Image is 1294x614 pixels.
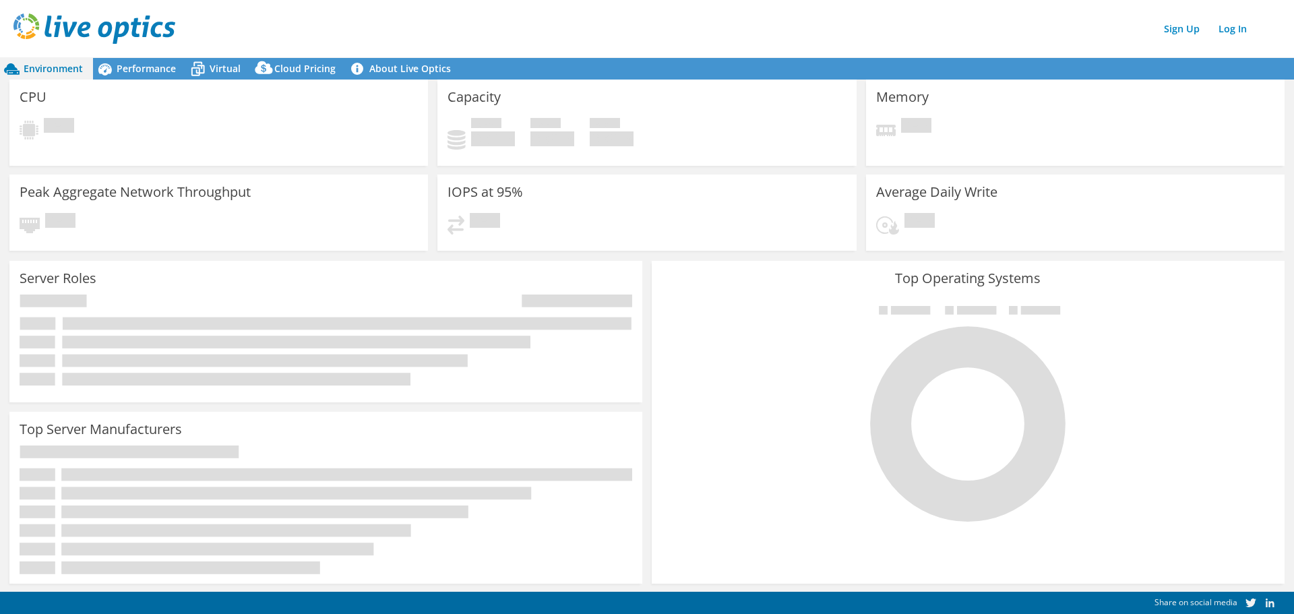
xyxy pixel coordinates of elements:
span: Pending [470,213,500,231]
h3: Peak Aggregate Network Throughput [20,185,251,199]
span: Used [471,118,501,131]
span: Pending [901,118,931,136]
h3: Memory [876,90,929,104]
span: Environment [24,62,83,75]
span: Pending [44,118,74,136]
h4: 0 GiB [590,131,634,146]
span: Share on social media [1154,596,1237,608]
span: Cloud Pricing [274,62,336,75]
span: Total [590,118,620,131]
h3: CPU [20,90,47,104]
h3: Server Roles [20,271,96,286]
span: Performance [117,62,176,75]
h3: Capacity [448,90,501,104]
h4: 0 GiB [530,131,574,146]
span: Free [530,118,561,131]
h3: Top Server Manufacturers [20,422,182,437]
a: Sign Up [1157,19,1206,38]
h3: Average Daily Write [876,185,997,199]
span: Pending [904,213,935,231]
h3: IOPS at 95% [448,185,523,199]
img: live_optics_svg.svg [13,13,175,44]
span: Virtual [210,62,241,75]
a: About Live Optics [346,58,461,80]
h4: 0 GiB [471,131,515,146]
h3: Top Operating Systems [662,271,1274,286]
span: Pending [45,213,75,231]
a: Log In [1212,19,1254,38]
